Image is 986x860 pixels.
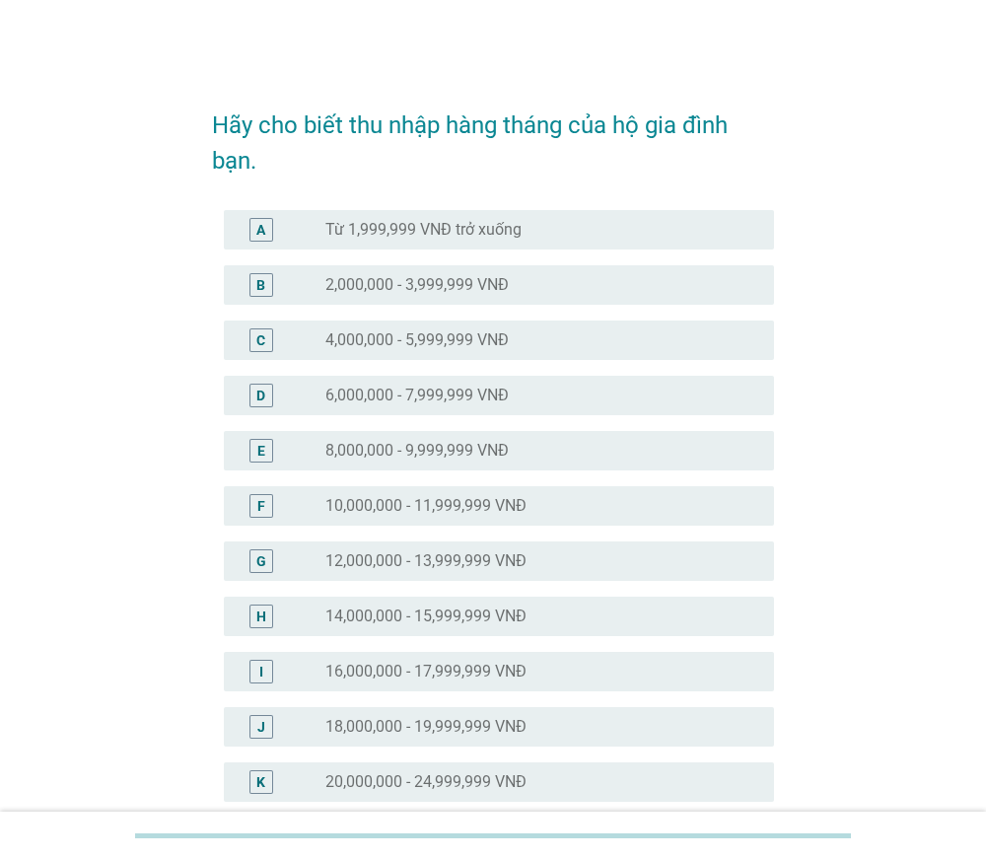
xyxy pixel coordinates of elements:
[256,219,265,240] div: A
[325,607,527,626] label: 14,000,000 - 15,999,999 VNĐ
[325,386,509,405] label: 6,000,000 - 7,999,999 VNĐ
[325,496,527,516] label: 10,000,000 - 11,999,999 VNĐ
[325,330,509,350] label: 4,000,000 - 5,999,999 VNĐ
[325,220,522,240] label: Từ 1,999,999 VNĐ trở xuống
[325,717,527,737] label: 18,000,000 - 19,999,999 VNĐ
[256,274,265,295] div: B
[325,662,527,681] label: 16,000,000 - 17,999,999 VNĐ
[256,385,265,405] div: D
[256,771,265,792] div: K
[256,550,266,571] div: G
[257,716,265,737] div: J
[325,772,527,792] label: 20,000,000 - 24,999,999 VNĐ
[259,661,263,681] div: I
[325,275,509,295] label: 2,000,000 - 3,999,999 VNĐ
[257,440,265,461] div: E
[212,88,775,179] h2: Hãy cho biết thu nhập hàng tháng của hộ gia đình bạn.
[256,329,265,350] div: C
[257,495,265,516] div: F
[325,441,509,461] label: 8,000,000 - 9,999,999 VNĐ
[325,551,527,571] label: 12,000,000 - 13,999,999 VNĐ
[256,606,266,626] div: H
